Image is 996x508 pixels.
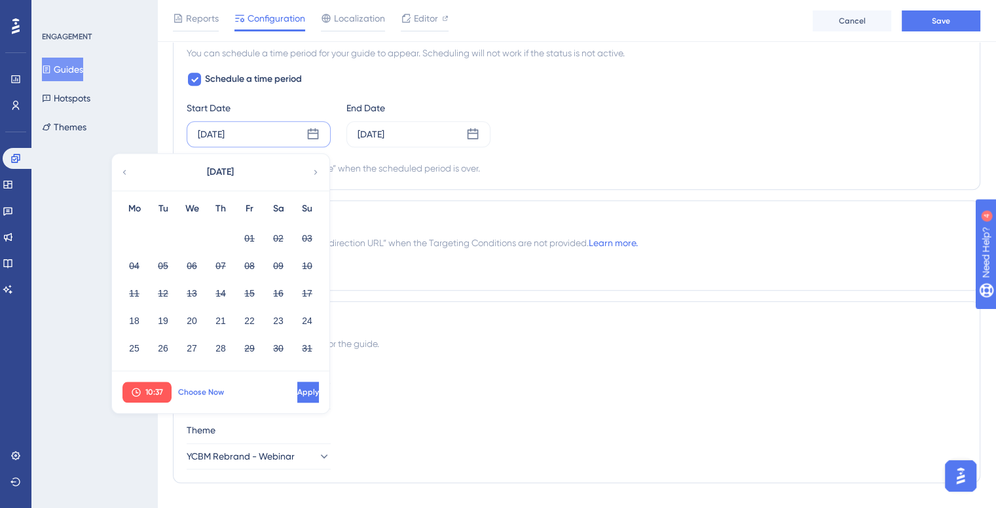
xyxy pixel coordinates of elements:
button: Themes [42,115,86,139]
div: Choose the container and theme for the guide. [187,336,967,352]
button: 10 [296,255,318,277]
button: YCBM Rebrand - Webinar [187,443,331,469]
span: Choose Now [178,387,224,397]
button: 12 [152,282,174,304]
span: [DATE] [207,164,234,180]
button: 03 [296,227,318,249]
button: 22 [238,310,261,332]
button: 07 [210,255,232,277]
button: 17 [296,282,318,304]
span: Configuration [248,10,305,26]
button: 19 [152,310,174,332]
button: Choose Now [172,382,231,403]
button: Save [902,10,980,31]
button: Cancel [813,10,891,31]
button: 06 [181,255,203,277]
div: Sa [264,201,293,217]
span: Localization [334,10,385,26]
a: Learn more. [589,238,638,248]
button: 05 [152,255,174,277]
span: Save [932,16,950,26]
button: 08 [238,255,261,277]
button: Guides [42,58,83,81]
div: Fr [235,201,264,217]
div: Mo [120,201,149,217]
div: Start Date [187,100,331,116]
button: 10:37 [122,382,172,403]
span: YCBM Rebrand - Webinar [187,448,295,464]
button: Apply [297,382,319,403]
button: 13 [181,282,203,304]
span: The browser will redirect to the “Redirection URL” when the Targeting Conditions are not provided. [187,235,638,251]
button: 26 [152,337,174,359]
button: 20 [181,310,203,332]
div: Automatically set as “Inactive” when the scheduled period is over. [210,160,480,176]
div: [DATE] [198,126,225,142]
div: Theme [187,422,967,438]
button: 11 [123,282,145,304]
button: 27 [181,337,203,359]
span: Schedule a time period [205,71,302,87]
span: Apply [297,387,319,397]
button: 25 [123,337,145,359]
div: You can schedule a time period for your guide to appear. Scheduling will not work if the status i... [187,45,967,61]
div: Su [293,201,322,217]
button: 04 [123,255,145,277]
button: 23 [267,310,289,332]
span: Reports [186,10,219,26]
button: 29 [238,337,261,359]
button: 01 [238,227,261,249]
div: [DATE] [358,126,384,142]
div: Tu [149,201,177,217]
button: 14 [210,282,232,304]
div: Container [187,362,967,378]
iframe: UserGuiding AI Assistant Launcher [941,456,980,496]
span: Cancel [839,16,866,26]
button: [DATE] [155,159,286,185]
span: Editor [414,10,438,26]
div: 4 [91,7,95,17]
button: 24 [296,310,318,332]
div: We [177,201,206,217]
button: 02 [267,227,289,249]
button: 28 [210,337,232,359]
button: 18 [123,310,145,332]
div: End Date [346,100,490,116]
button: 21 [210,310,232,332]
button: 15 [238,282,261,304]
button: Hotspots [42,86,90,110]
div: Advanced Settings [187,315,967,331]
button: 30 [267,337,289,359]
span: Need Help? [31,3,82,19]
div: ENGAGEMENT [42,31,92,42]
div: Th [206,201,235,217]
div: Redirection [187,214,967,230]
button: 31 [296,337,318,359]
span: 10:37 [145,387,163,397]
button: 16 [267,282,289,304]
button: 09 [267,255,289,277]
